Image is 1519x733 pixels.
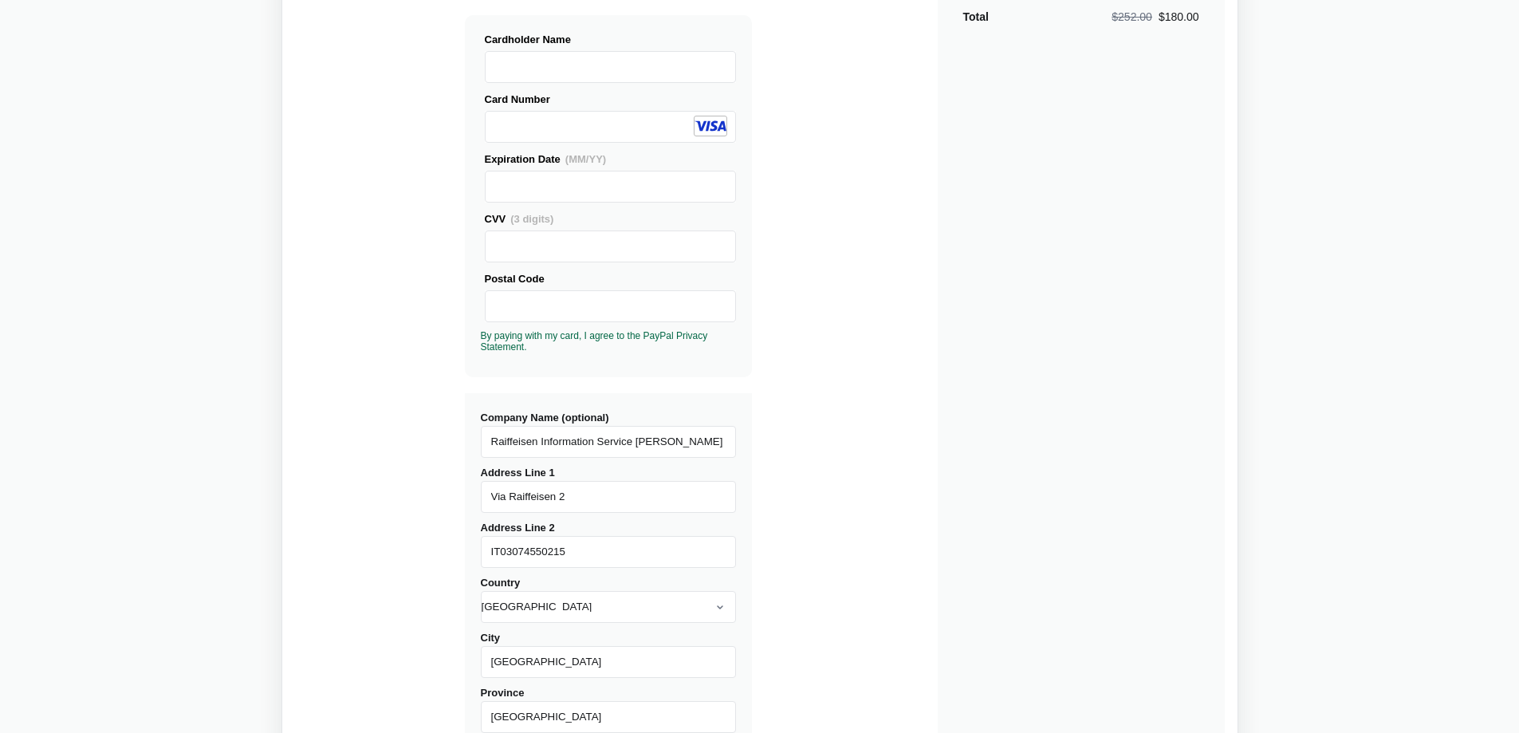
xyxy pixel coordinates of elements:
iframe: Secure Credit Card Frame - Cardholder Name [492,52,729,82]
label: Company Name (optional) [481,412,736,458]
label: Address Line 2 [481,522,736,568]
label: City [481,632,736,678]
div: Expiration Date [485,151,736,167]
iframe: Secure Credit Card Frame - Credit Card Number [492,112,729,142]
a: By paying with my card, I agree to the PayPal Privacy Statement. [481,330,708,353]
span: (3 digits) [510,213,553,225]
div: Card Number [485,91,736,108]
label: Country [481,577,736,623]
div: Cardholder Name [485,31,736,48]
div: Postal Code [485,270,736,287]
input: Address Line 1 [481,481,736,513]
select: Country [481,591,736,623]
iframe: Secure Credit Card Frame - Expiration Date [492,171,729,202]
strong: Total [963,10,989,23]
iframe: Secure Credit Card Frame - CVV [492,231,729,262]
span: (MM/YY) [565,153,606,165]
label: Address Line 1 [481,467,736,513]
div: CVV [485,211,736,227]
span: $252.00 [1112,10,1152,23]
input: Province [481,701,736,733]
input: Company Name (optional) [481,426,736,458]
div: $180.00 [1112,9,1198,25]
iframe: Secure Credit Card Frame - Postal Code [492,291,729,321]
input: City [481,646,736,678]
label: Province [481,687,736,733]
input: Address Line 2 [481,536,736,568]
